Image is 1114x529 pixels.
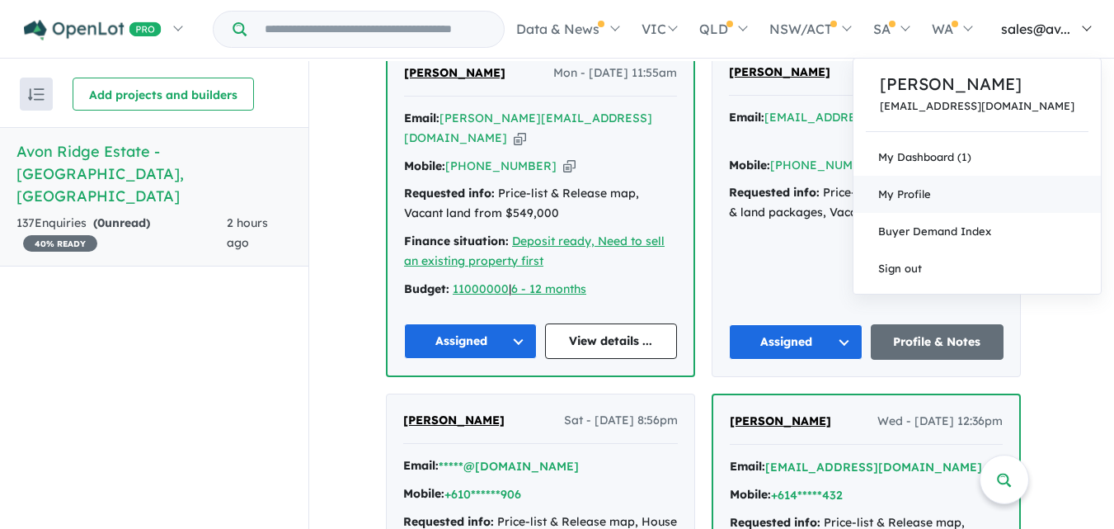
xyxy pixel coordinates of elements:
[404,158,445,173] strong: Mobile:
[403,411,505,431] a: [PERSON_NAME]
[564,411,678,431] span: Sat - [DATE] 8:56pm
[403,514,494,529] strong: Requested info:
[404,64,505,83] a: [PERSON_NAME]
[1001,21,1070,37] span: sales@av...
[93,215,150,230] strong: ( unread)
[73,78,254,111] button: Add projects and builders
[23,235,97,252] span: 40 % READY
[729,185,820,200] strong: Requested info:
[878,187,931,201] span: My Profile
[770,158,881,172] a: [PHONE_NUMBER]
[227,215,268,250] span: 2 hours ago
[404,186,495,201] strong: Requested info:
[729,110,764,125] strong: Email:
[403,458,439,473] strong: Email:
[403,413,505,427] span: [PERSON_NAME]
[404,234,665,268] a: Deposit ready, Need to sell an existing property first
[730,459,765,474] strong: Email:
[729,158,770,172] strong: Mobile:
[853,139,1101,176] a: My Dashboard (1)
[404,324,537,359] button: Assigned
[877,412,1003,432] span: Wed - [DATE] 12:36pm
[765,459,982,476] button: [EMAIL_ADDRESS][DOMAIN_NAME]
[24,20,162,40] img: Openlot PRO Logo White
[511,281,586,296] a: 6 - 12 months
[764,110,979,125] a: [EMAIL_ADDRESS][DOMAIN_NAME]
[563,158,576,175] button: Copy
[404,281,449,296] strong: Budget:
[553,64,677,83] span: Mon - [DATE] 11:55am
[404,111,652,145] a: [PERSON_NAME][EMAIL_ADDRESS][DOMAIN_NAME]
[853,176,1101,213] a: My Profile
[250,12,501,47] input: Try estate name, suburb, builder or developer
[453,281,509,296] a: 11000000
[404,234,509,248] strong: Finance situation:
[545,324,678,359] a: View details ...
[404,280,677,300] div: |
[729,324,863,360] button: Assigned
[16,214,227,253] div: 137 Enquir ies
[871,324,1004,360] a: Profile & Notes
[404,65,505,80] span: [PERSON_NAME]
[514,130,526,147] button: Copy
[880,100,1074,112] a: [EMAIL_ADDRESS][DOMAIN_NAME]
[28,88,45,101] img: sort.svg
[730,487,771,502] strong: Mobile:
[729,64,830,79] span: [PERSON_NAME]
[16,140,292,207] h5: Avon Ridge Estate - [GEOGRAPHIC_DATA] , [GEOGRAPHIC_DATA]
[880,72,1074,97] a: [PERSON_NAME]
[404,111,439,125] strong: Email:
[445,158,557,173] a: [PHONE_NUMBER]
[730,412,831,432] a: [PERSON_NAME]
[403,486,444,501] strong: Mobile:
[404,184,677,224] div: Price-list & Release map, Vacant land from $549,000
[729,183,1004,223] div: Price-list & Release map, House & land packages, Vacant land from $549,000
[853,250,1101,287] a: Sign out
[97,215,105,230] span: 0
[730,413,831,428] span: [PERSON_NAME]
[853,213,1101,250] a: Buyer Demand Index
[729,63,830,83] a: [PERSON_NAME]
